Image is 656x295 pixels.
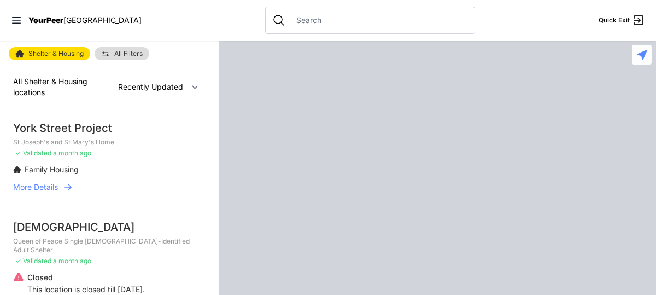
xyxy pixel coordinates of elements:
[599,14,645,27] a: Quick Exit
[25,165,79,174] span: Family Housing
[13,182,206,193] a: More Details
[63,15,142,25] span: [GEOGRAPHIC_DATA]
[28,17,142,24] a: YourPeer[GEOGRAPHIC_DATA]
[13,219,206,235] div: [DEMOGRAPHIC_DATA]
[27,272,145,283] p: Closed
[13,120,206,136] div: York Street Project
[114,50,143,57] span: All Filters
[13,237,206,254] p: Queen of Peace Single [DEMOGRAPHIC_DATA]-Identified Adult Shelter
[15,257,51,265] span: ✓ Validated
[290,15,468,26] input: Search
[599,16,630,25] span: Quick Exit
[9,47,90,60] a: Shelter & Housing
[28,50,84,57] span: Shelter & Housing
[53,257,91,265] span: a month ago
[13,138,206,147] p: St Joseph's and St Mary's Home
[95,47,149,60] a: All Filters
[13,77,87,97] span: All Shelter & Housing locations
[13,182,58,193] span: More Details
[53,149,91,157] span: a month ago
[27,284,145,295] p: This location is closed till [DATE].
[28,15,63,25] span: YourPeer
[15,149,51,157] span: ✓ Validated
